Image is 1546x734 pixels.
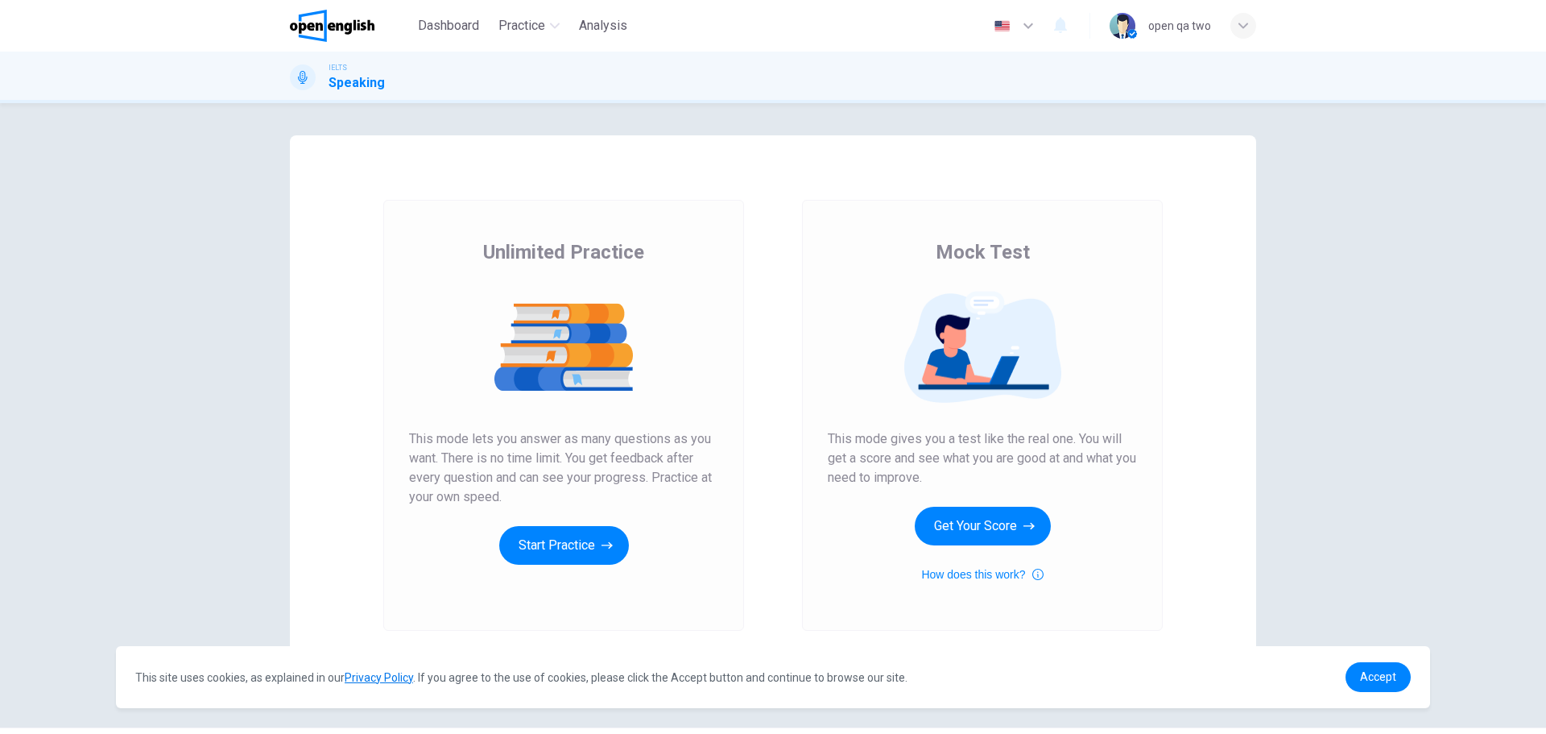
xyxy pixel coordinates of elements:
span: Analysis [579,16,627,35]
span: Dashboard [418,16,479,35]
span: Unlimited Practice [483,239,644,265]
h1: Speaking [329,73,385,93]
a: OpenEnglish logo [290,10,411,42]
button: How does this work? [921,565,1043,584]
div: cookieconsent [116,646,1430,708]
span: Practice [498,16,545,35]
button: Practice [492,11,566,40]
span: This mode lets you answer as many questions as you want. There is no time limit. You get feedback... [409,429,718,507]
button: Get Your Score [915,507,1051,545]
button: Analysis [573,11,634,40]
span: This site uses cookies, as explained in our . If you agree to the use of cookies, please click th... [135,671,907,684]
button: Start Practice [499,526,629,565]
img: OpenEnglish logo [290,10,374,42]
img: en [992,20,1012,32]
button: Dashboard [411,11,486,40]
a: Privacy Policy [345,671,413,684]
img: Profile picture [1110,13,1135,39]
span: IELTS [329,62,347,73]
span: This mode gives you a test like the real one. You will get a score and see what you are good at a... [828,429,1137,487]
div: open qa two [1148,16,1211,35]
span: Accept [1360,670,1396,683]
a: dismiss cookie message [1346,662,1411,692]
span: Mock Test [936,239,1030,265]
